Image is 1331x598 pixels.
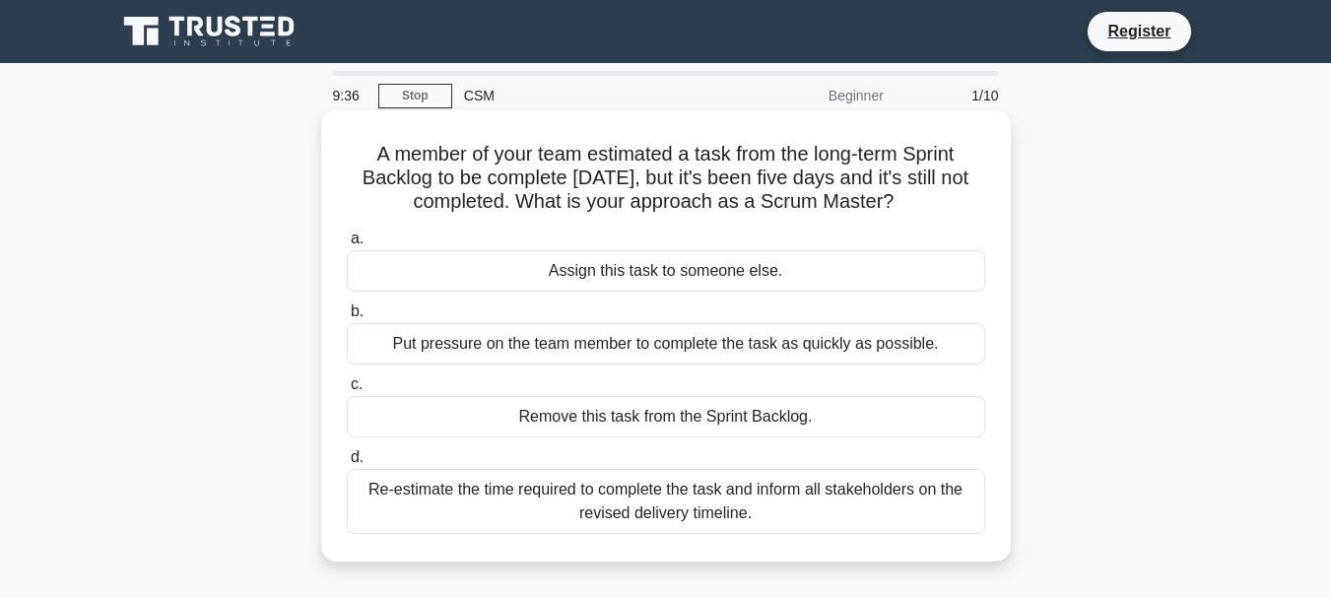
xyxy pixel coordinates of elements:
[347,469,985,534] div: Re-estimate the time required to complete the task and inform all stakeholders on the revised del...
[723,76,896,115] div: Beginner
[347,323,985,365] div: Put pressure on the team member to complete the task as quickly as possible.
[378,84,452,108] a: Stop
[452,76,723,115] div: CSM
[321,76,378,115] div: 9:36
[351,302,364,319] span: b.
[347,396,985,437] div: Remove this task from the Sprint Backlog.
[351,230,364,246] span: a.
[896,76,1011,115] div: 1/10
[347,250,985,292] div: Assign this task to someone else.
[351,448,364,465] span: d.
[351,375,363,392] span: c.
[1096,19,1182,43] a: Register
[345,142,987,215] h5: A member of your team estimated a task from the long-term Sprint Backlog to be complete [DATE], b...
